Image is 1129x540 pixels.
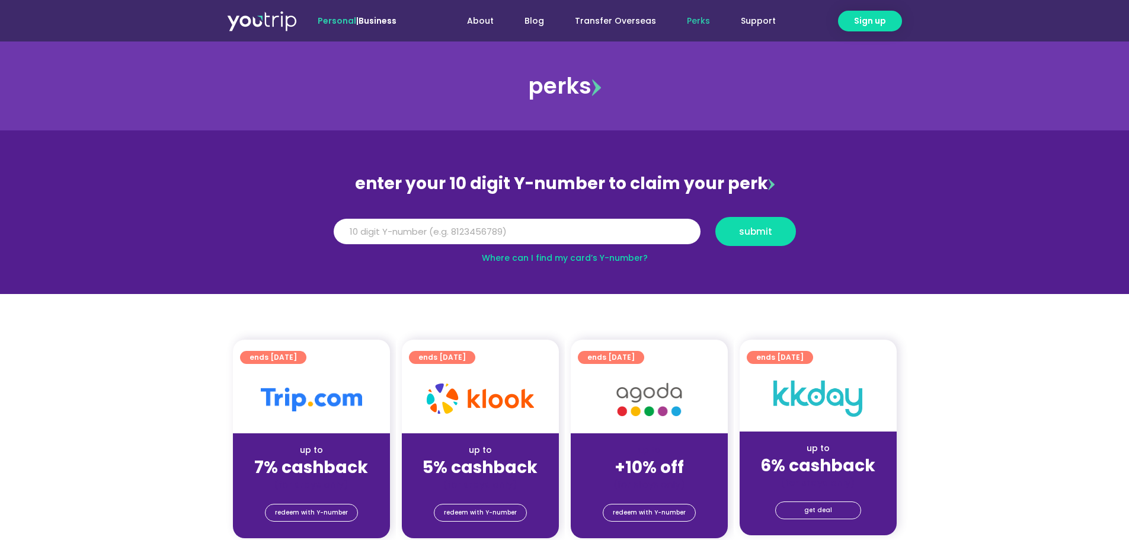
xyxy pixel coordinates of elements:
strong: +10% off [615,456,684,479]
a: ends [DATE] [240,351,306,364]
div: enter your 10 digit Y-number to claim your perk [328,168,802,199]
span: redeem with Y-number [613,504,686,521]
a: redeem with Y-number [434,504,527,522]
span: redeem with Y-number [275,504,348,521]
button: submit [715,217,796,246]
a: redeem with Y-number [603,504,696,522]
span: get deal [804,502,832,519]
span: redeem with Y-number [444,504,517,521]
form: Y Number [334,217,796,255]
span: ends [DATE] [250,351,297,364]
strong: 6% cashback [760,454,875,477]
strong: 5% cashback [423,456,538,479]
a: redeem with Y-number [265,504,358,522]
div: (for stays only) [242,478,380,491]
span: Sign up [854,15,886,27]
div: up to [411,444,549,456]
a: ends [DATE] [409,351,475,364]
div: up to [242,444,380,456]
div: (for stays only) [411,478,549,491]
a: Sign up [838,11,902,31]
input: 10 digit Y-number (e.g. 8123456789) [334,219,701,245]
a: ends [DATE] [747,351,813,364]
span: up to [638,444,660,456]
a: Where can I find my card’s Y-number? [482,252,648,264]
a: Support [725,10,791,32]
span: ends [DATE] [418,351,466,364]
span: | [318,15,396,27]
nav: Menu [428,10,791,32]
a: Business [359,15,396,27]
strong: 7% cashback [254,456,368,479]
span: ends [DATE] [587,351,635,364]
a: About [452,10,509,32]
a: get deal [775,501,861,519]
div: up to [749,442,887,455]
div: (for stays only) [580,478,718,491]
a: ends [DATE] [578,351,644,364]
span: Personal [318,15,356,27]
span: submit [739,227,772,236]
div: (for stays only) [749,477,887,489]
a: Transfer Overseas [559,10,671,32]
a: Blog [509,10,559,32]
a: Perks [671,10,725,32]
span: ends [DATE] [756,351,804,364]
